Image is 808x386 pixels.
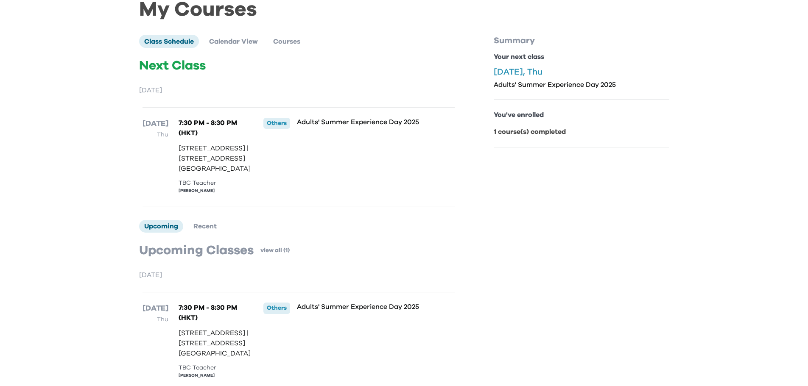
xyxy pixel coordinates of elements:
span: Calendar View [209,38,258,45]
p: [DATE] [143,303,168,314]
a: view all (1) [260,246,290,255]
p: Adults' Summer Experience Day 2025 [297,303,427,311]
div: TBC Teacher [179,364,257,372]
span: Class Schedule [144,38,194,45]
p: [STREET_ADDRESS] | [STREET_ADDRESS][GEOGRAPHIC_DATA] [179,328,257,358]
span: Upcoming [144,223,178,230]
p: Upcoming Classes [139,243,254,258]
p: Summary [494,35,669,47]
span: Courses [273,38,300,45]
div: Others [263,303,290,314]
p: [DATE], Thu [494,67,669,77]
h1: My Courses [139,5,669,14]
div: Others [263,118,290,129]
p: [DATE] [139,85,458,95]
p: [DATE] [143,118,168,130]
div: TBC Teacher [179,179,257,188]
p: 7:30 PM - 8:30 PM (HKT) [179,303,257,323]
div: [PERSON_NAME] [179,372,257,379]
p: Adults' Summer Experience Day 2025 [297,118,427,126]
p: 7:30 PM - 8:30 PM (HKT) [179,118,257,138]
div: [PERSON_NAME] [179,188,257,194]
p: Adults' Summer Experience Day 2025 [494,81,669,89]
span: Recent [193,223,217,230]
p: [DATE] [139,270,458,280]
p: Next Class [139,58,458,73]
p: You've enrolled [494,110,669,120]
p: [STREET_ADDRESS] | [STREET_ADDRESS][GEOGRAPHIC_DATA] [179,143,257,174]
b: 1 course(s) completed [494,128,566,135]
p: Your next class [494,52,669,62]
p: Thu [143,130,168,140]
p: Thu [143,314,168,325]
